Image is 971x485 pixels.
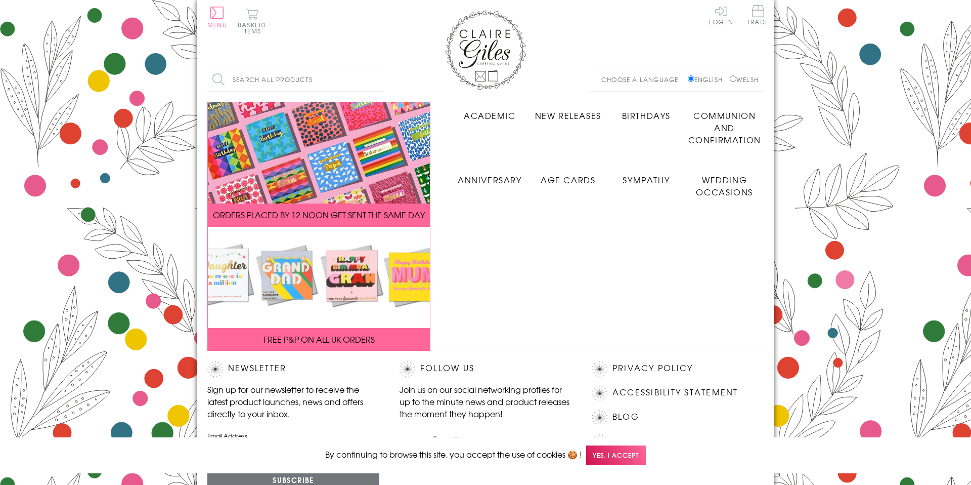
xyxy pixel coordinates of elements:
[730,75,759,84] label: Welsh
[458,174,522,186] span: Anniversary
[685,166,764,198] a: Wedding Occasions
[696,174,753,198] span: Wedding Occasions
[709,5,733,25] a: Log In
[207,361,379,377] h2: Newsletter
[586,446,646,465] span: Yes, I accept
[688,75,728,84] label: English
[612,434,674,448] a: Contact Us
[207,68,384,91] input: Search all products
[685,102,764,146] a: Communion and Confirmation
[238,8,266,34] button: Basket0 items
[622,109,671,122] span: Birthdays
[688,75,694,82] input: English
[464,109,516,122] span: Academic
[374,68,384,91] input: Search
[541,174,595,186] span: Age Cards
[607,166,686,186] a: Sympathy
[400,361,571,377] h2: Follow Us
[535,109,601,122] span: New Releases
[612,386,738,399] a: Accessibility Statement
[612,361,693,375] a: Privacy Policy
[607,102,686,122] a: Birthdays
[207,7,227,28] button: Menu
[688,109,761,146] span: Communion and Confirmation
[445,10,526,90] img: Claire Giles Greetings Cards
[601,75,686,84] p: Choose a language:
[730,75,736,82] input: Welsh
[747,5,769,25] span: Trade
[263,333,375,345] span: FREE P&P ON ALL UK ORDERS
[747,5,769,27] a: Trade
[451,102,529,122] a: Academic
[529,102,607,122] a: New Releases
[623,174,670,186] span: Sympathy
[612,410,639,424] a: Blog
[213,209,425,221] span: ORDERS PLACED BY 12 NOON GET SENT THE SAME DAY
[207,383,379,420] p: Sign up for our newsletter to receive the latest product launches, news and offers directly to yo...
[400,383,571,420] p: Join us on our social networking profiles for up to the minute news and product releases the mome...
[207,20,227,29] span: Menu
[529,166,607,186] a: Age Cards
[451,166,529,186] a: Anniversary
[242,20,266,35] span: 0 items
[207,431,379,440] label: Email Address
